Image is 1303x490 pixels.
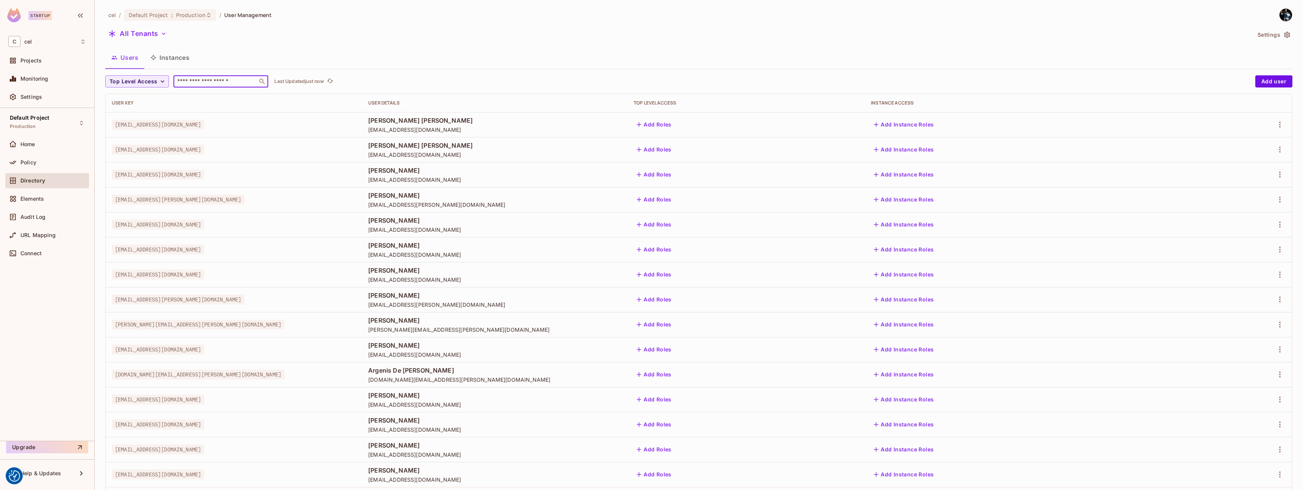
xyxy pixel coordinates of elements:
span: Settings [20,94,42,100]
span: [PERSON_NAME] [368,316,622,325]
div: User Details [368,100,622,106]
div: Top Level Access [634,100,859,106]
span: [EMAIL_ADDRESS][DOMAIN_NAME] [112,395,204,404]
span: Top Level Access [109,77,157,86]
button: Add Roles [634,243,675,256]
span: [PERSON_NAME] [PERSON_NAME] [368,116,622,125]
span: [EMAIL_ADDRESS][DOMAIN_NAME] [368,476,622,483]
span: [PERSON_NAME][EMAIL_ADDRESS][PERSON_NAME][DOMAIN_NAME] [368,326,622,333]
p: Last Updated just now [274,78,324,84]
button: Add Roles [634,393,675,406]
li: / [119,11,121,19]
button: Add Roles [634,144,675,156]
button: Add Roles [634,268,675,281]
span: [EMAIL_ADDRESS][DOMAIN_NAME] [368,126,622,133]
span: : [171,12,173,18]
span: [PERSON_NAME] [368,216,622,225]
span: [EMAIL_ADDRESS][DOMAIN_NAME] [112,170,204,179]
span: [EMAIL_ADDRESS][DOMAIN_NAME] [112,345,204,354]
span: Help & Updates [20,470,61,476]
span: Audit Log [20,214,45,220]
span: Production [176,11,206,19]
span: Policy [20,159,36,165]
button: Add Roles [634,194,675,206]
span: [DOMAIN_NAME][EMAIL_ADDRESS][PERSON_NAME][DOMAIN_NAME] [368,376,622,383]
img: Juan Ortiz [1280,9,1292,21]
button: Add Instance Roles [871,343,937,356]
button: Add Instance Roles [871,418,937,431]
span: Click to refresh data [324,77,334,86]
button: Add Instance Roles [871,368,937,381]
button: Add Instance Roles [871,218,937,231]
span: Elements [20,196,44,202]
div: Instance Access [871,100,1185,106]
span: [PERSON_NAME] [PERSON_NAME] [368,141,622,150]
span: [PERSON_NAME] [368,441,622,449]
span: [EMAIL_ADDRESS][PERSON_NAME][DOMAIN_NAME] [368,301,622,308]
span: [EMAIL_ADDRESS][DOMAIN_NAME] [368,401,622,408]
button: Users [105,48,144,67]
span: the active workspace [108,11,116,19]
button: Add Roles [634,418,675,431]
img: SReyMgAAAABJRU5ErkJggg== [7,8,21,22]
button: Add Instance Roles [871,194,937,206]
button: Add Instance Roles [871,468,937,481]
span: Directory [20,178,45,184]
button: Add Roles [634,218,675,231]
button: Consent Preferences [9,470,20,482]
span: User Management [224,11,272,19]
span: [PERSON_NAME] [368,291,622,300]
span: [PERSON_NAME] [368,391,622,399]
span: Home [20,141,35,147]
span: [EMAIL_ADDRESS][DOMAIN_NAME] [368,176,622,183]
span: [PERSON_NAME] [368,341,622,350]
span: [EMAIL_ADDRESS][DOMAIN_NAME] [112,220,204,229]
button: Add Instance Roles [871,169,937,181]
span: Production [10,123,36,130]
span: [EMAIL_ADDRESS][DOMAIN_NAME] [368,426,622,433]
span: Monitoring [20,76,48,82]
span: [EMAIL_ADDRESS][DOMAIN_NAME] [112,420,204,429]
span: [EMAIL_ADDRESS][DOMAIN_NAME] [368,251,622,258]
span: [EMAIL_ADDRESS][PERSON_NAME][DOMAIN_NAME] [112,195,244,204]
span: [PERSON_NAME][EMAIL_ADDRESS][PERSON_NAME][DOMAIN_NAME] [112,320,284,329]
span: Connect [20,250,42,256]
button: Add Roles [634,119,675,131]
span: [EMAIL_ADDRESS][PERSON_NAME][DOMAIN_NAME] [112,295,244,304]
span: [EMAIL_ADDRESS][DOMAIN_NAME] [368,276,622,283]
button: Add Instance Roles [871,119,937,131]
span: Workspace: cel [24,39,32,45]
li: / [219,11,221,19]
span: [EMAIL_ADDRESS][DOMAIN_NAME] [112,270,204,279]
button: Add Roles [634,343,675,356]
span: [PERSON_NAME] [368,466,622,474]
button: Add Roles [634,443,675,456]
span: [EMAIL_ADDRESS][DOMAIN_NAME] [368,451,622,458]
span: [EMAIL_ADDRESS][DOMAIN_NAME] [112,245,204,254]
button: Add Roles [634,169,675,181]
img: Revisit consent button [9,470,20,482]
div: Startup [28,11,52,20]
button: Add Instance Roles [871,443,937,456]
span: [EMAIL_ADDRESS][DOMAIN_NAME] [368,351,622,358]
button: Add Instance Roles [871,144,937,156]
button: Add Roles [634,293,675,306]
span: Argenis De [PERSON_NAME] [368,366,622,375]
button: Top Level Access [105,75,169,87]
span: refresh [327,78,333,85]
span: Projects [20,58,42,64]
span: [EMAIL_ADDRESS][DOMAIN_NAME] [368,151,622,158]
button: All Tenants [105,28,170,40]
span: [PERSON_NAME] [368,416,622,424]
span: [EMAIL_ADDRESS][DOMAIN_NAME] [112,120,204,130]
button: Add Roles [634,368,675,381]
button: Add Roles [634,468,675,481]
button: Add Instance Roles [871,243,937,256]
button: Add Instance Roles [871,393,937,406]
button: Upgrade [6,441,88,453]
button: Add Instance Roles [871,268,937,281]
button: Add Roles [634,318,675,331]
button: Add Instance Roles [871,293,937,306]
span: [EMAIL_ADDRESS][PERSON_NAME][DOMAIN_NAME] [368,201,622,208]
span: [PERSON_NAME] [368,166,622,175]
